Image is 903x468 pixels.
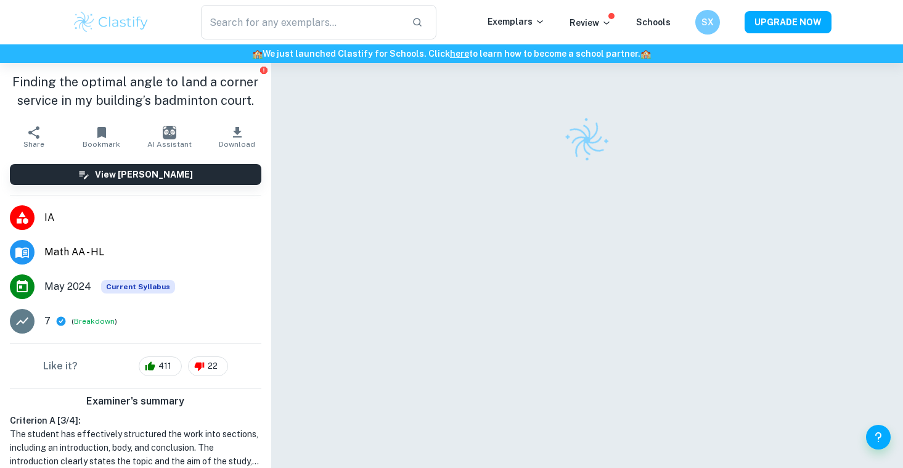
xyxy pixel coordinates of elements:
[640,49,651,59] span: 🏫
[201,5,402,39] input: Search for any exemplars...
[44,245,261,260] span: Math AA - HL
[570,16,611,30] p: Review
[163,126,176,139] img: AI Assistant
[695,10,720,35] button: SX
[866,425,891,450] button: Help and Feedback
[2,47,901,60] h6: We just launched Clastify for Schools. Click to learn how to become a school partner.
[636,17,671,27] a: Schools
[10,414,261,427] h6: Criterion A [ 3 / 4 ]:
[10,427,261,468] h1: The student has effectively structured the work into sections, including an introduction, body, a...
[139,356,182,376] div: 411
[5,394,266,409] h6: Examiner's summary
[44,210,261,225] span: IA
[23,140,44,149] span: Share
[83,140,120,149] span: Bookmark
[95,168,193,181] h6: View [PERSON_NAME]
[488,15,545,28] p: Exemplars
[74,316,115,327] button: Breakdown
[203,120,271,154] button: Download
[201,360,224,372] span: 22
[101,280,175,294] span: Current Syllabus
[147,140,192,149] span: AI Assistant
[10,164,261,185] button: View [PERSON_NAME]
[152,360,178,372] span: 411
[259,65,269,75] button: Report issue
[700,15,714,29] h6: SX
[557,110,618,171] img: Clastify logo
[219,140,255,149] span: Download
[72,316,117,327] span: ( )
[188,356,228,376] div: 22
[136,120,203,154] button: AI Assistant
[44,279,91,294] span: May 2024
[68,120,136,154] button: Bookmark
[450,49,469,59] a: here
[43,359,78,374] h6: Like it?
[252,49,263,59] span: 🏫
[10,73,261,110] h1: Finding the optimal angle to land a corner service in my building’s badminton court.
[101,280,175,294] div: This exemplar is based on the current syllabus. Feel free to refer to it for inspiration/ideas wh...
[44,314,51,329] p: 7
[745,11,831,33] button: UPGRADE NOW
[72,10,150,35] img: Clastify logo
